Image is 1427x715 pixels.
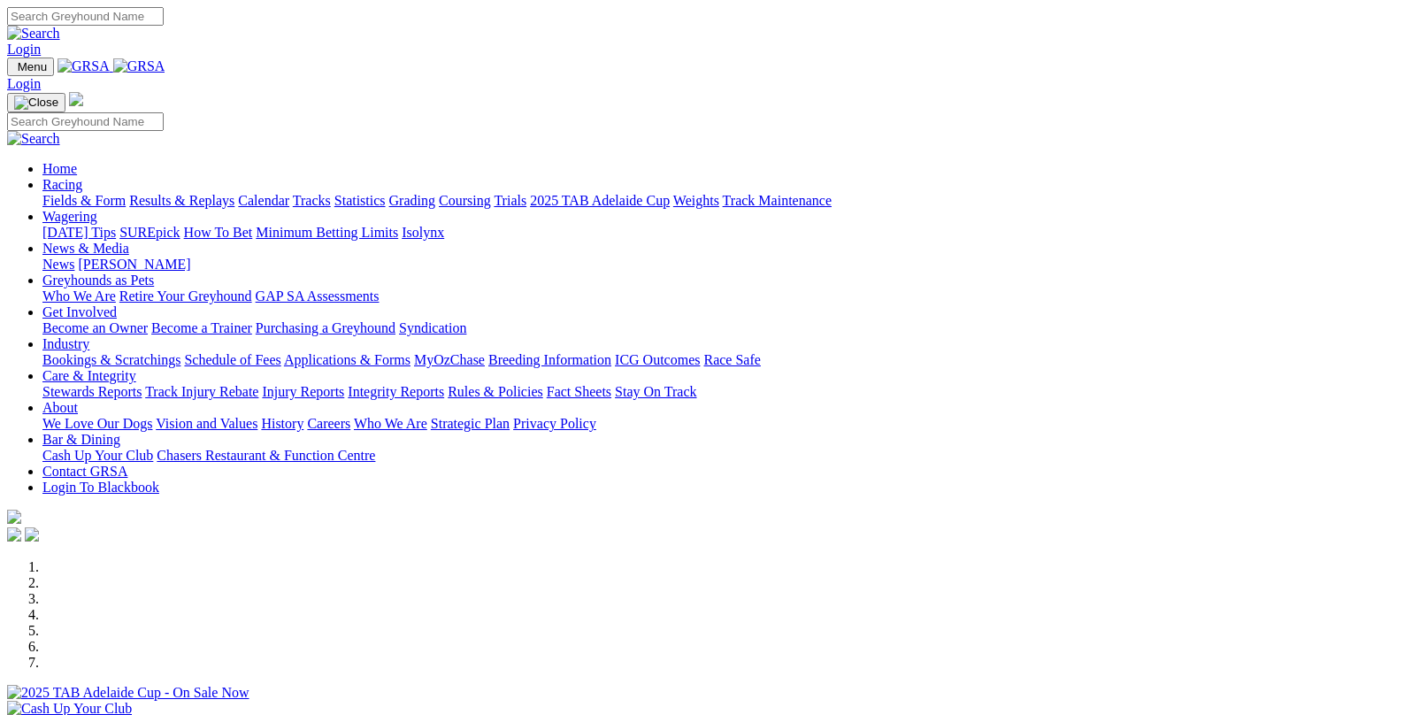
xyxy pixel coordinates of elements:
a: Grading [389,193,435,208]
a: Login [7,76,41,91]
div: Bar & Dining [42,448,1420,464]
div: Care & Integrity [42,384,1420,400]
a: Weights [673,193,719,208]
a: Racing [42,177,82,192]
a: Statistics [334,193,386,208]
a: We Love Our Dogs [42,416,152,431]
img: Close [14,96,58,110]
a: Strategic Plan [431,416,510,431]
a: [DATE] Tips [42,225,116,240]
img: logo-grsa-white.png [69,92,83,106]
img: GRSA [58,58,110,74]
a: Wagering [42,209,97,224]
img: logo-grsa-white.png [7,510,21,524]
a: Stay On Track [615,384,696,399]
a: Become an Owner [42,320,148,335]
a: Privacy Policy [513,416,596,431]
a: Contact GRSA [42,464,127,479]
a: Race Safe [703,352,760,367]
a: GAP SA Assessments [256,288,380,304]
img: Search [7,131,60,147]
div: Get Involved [42,320,1420,336]
a: History [261,416,303,431]
a: Injury Reports [262,384,344,399]
a: Login [7,42,41,57]
a: Bar & Dining [42,432,120,447]
a: Fields & Form [42,193,126,208]
a: Calendar [238,193,289,208]
div: News & Media [42,257,1420,273]
a: 2025 TAB Adelaide Cup [530,193,670,208]
a: Become a Trainer [151,320,252,335]
a: Schedule of Fees [184,352,280,367]
div: Wagering [42,225,1420,241]
button: Toggle navigation [7,58,54,76]
a: [PERSON_NAME] [78,257,190,272]
a: SUREpick [119,225,180,240]
a: Track Injury Rebate [145,384,258,399]
a: Chasers Restaurant & Function Centre [157,448,375,463]
a: Coursing [439,193,491,208]
img: facebook.svg [7,527,21,542]
a: Rules & Policies [448,384,543,399]
img: 2025 TAB Adelaide Cup - On Sale Now [7,685,249,701]
a: News & Media [42,241,129,256]
div: About [42,416,1420,432]
a: Bookings & Scratchings [42,352,180,367]
a: Purchasing a Greyhound [256,320,395,335]
a: About [42,400,78,415]
img: GRSA [113,58,165,74]
a: Syndication [399,320,466,335]
input: Search [7,112,164,131]
a: Applications & Forms [284,352,410,367]
span: Menu [18,60,47,73]
a: How To Bet [184,225,253,240]
a: Minimum Betting Limits [256,225,398,240]
a: Who We Are [354,416,427,431]
a: Care & Integrity [42,368,136,383]
a: MyOzChase [414,352,485,367]
a: Stewards Reports [42,384,142,399]
a: Login To Blackbook [42,480,159,495]
a: ICG Outcomes [615,352,700,367]
a: Results & Replays [129,193,234,208]
a: Get Involved [42,304,117,319]
img: Search [7,26,60,42]
div: Racing [42,193,1420,209]
a: Who We Are [42,288,116,304]
a: Industry [42,336,89,351]
a: Greyhounds as Pets [42,273,154,288]
a: Track Maintenance [723,193,832,208]
a: Breeding Information [488,352,611,367]
div: Greyhounds as Pets [42,288,1420,304]
button: Toggle navigation [7,93,65,112]
img: twitter.svg [25,527,39,542]
a: Vision and Values [156,416,257,431]
a: Tracks [293,193,331,208]
a: News [42,257,74,272]
a: Integrity Reports [348,384,444,399]
a: Isolynx [402,225,444,240]
a: Trials [494,193,526,208]
a: Careers [307,416,350,431]
a: Home [42,161,77,176]
a: Fact Sheets [547,384,611,399]
a: Retire Your Greyhound [119,288,252,304]
input: Search [7,7,164,26]
a: Cash Up Your Club [42,448,153,463]
div: Industry [42,352,1420,368]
